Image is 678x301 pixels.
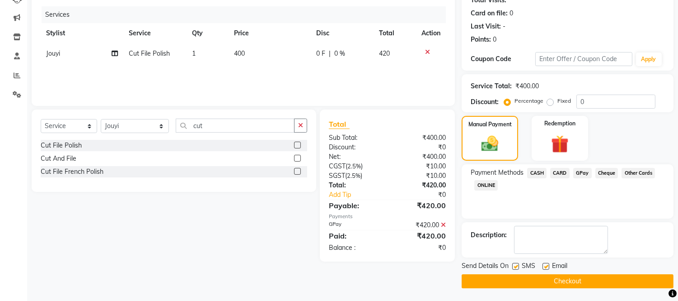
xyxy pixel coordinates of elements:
[388,133,453,143] div: ₹400.00
[388,220,453,230] div: ₹420.00
[123,23,187,43] th: Service
[471,81,512,91] div: Service Total:
[493,35,496,44] div: 0
[322,171,388,181] div: ( )
[322,162,388,171] div: ( )
[416,23,446,43] th: Action
[595,168,618,178] span: Cheque
[329,162,346,170] span: CGST
[329,49,331,58] span: |
[474,180,498,191] span: ONLINE
[522,261,535,272] span: SMS
[388,171,453,181] div: ₹10.00
[388,243,453,253] div: ₹0
[322,220,388,230] div: GPay
[229,23,311,43] th: Price
[379,49,390,57] span: 420
[550,168,570,178] span: CARD
[322,181,388,190] div: Total:
[316,49,325,58] span: 0 F
[527,168,547,178] span: CASH
[546,133,574,155] img: _gift.svg
[192,49,196,57] span: 1
[462,261,509,272] span: Send Details On
[515,81,539,91] div: ₹400.00
[471,54,535,64] div: Coupon Code
[636,53,662,66] button: Apply
[388,162,453,171] div: ₹10.00
[322,152,388,162] div: Net:
[398,190,453,200] div: ₹0
[334,49,345,58] span: 0 %
[471,22,501,31] div: Last Visit:
[552,261,567,272] span: Email
[311,23,374,43] th: Disc
[322,133,388,143] div: Sub Total:
[622,168,655,178] span: Other Cards
[535,52,632,66] input: Enter Offer / Coupon Code
[544,119,575,128] label: Redemption
[176,119,295,133] input: Search or Scan
[388,152,453,162] div: ₹400.00
[476,134,503,153] img: _cash.svg
[510,9,513,18] div: 0
[471,230,507,240] div: Description:
[388,181,453,190] div: ₹420.00
[557,97,571,105] label: Fixed
[41,23,123,43] th: Stylist
[41,167,103,177] div: Cut File French Polish
[322,200,388,211] div: Payable:
[471,168,524,177] span: Payment Methods
[462,274,673,288] button: Checkout
[388,200,453,211] div: ₹420.00
[514,97,543,105] label: Percentage
[329,172,345,180] span: SGST
[42,6,453,23] div: Services
[347,172,360,179] span: 2.5%
[129,49,170,57] span: Cut File Polish
[503,22,505,31] div: -
[41,154,76,163] div: Cut And File
[471,97,499,107] div: Discount:
[329,213,446,220] div: Payments
[471,35,491,44] div: Points:
[41,141,82,150] div: Cut File Polish
[374,23,416,43] th: Total
[388,230,453,241] div: ₹420.00
[46,49,60,57] span: Jouyi
[471,9,508,18] div: Card on file:
[322,230,388,241] div: Paid:
[187,23,229,43] th: Qty
[388,143,453,152] div: ₹0
[347,162,361,170] span: 2.5%
[234,49,245,57] span: 400
[322,243,388,253] div: Balance :
[329,119,350,129] span: Total
[322,190,398,200] a: Add Tip
[468,120,512,129] label: Manual Payment
[573,168,592,178] span: GPay
[322,143,388,152] div: Discount:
